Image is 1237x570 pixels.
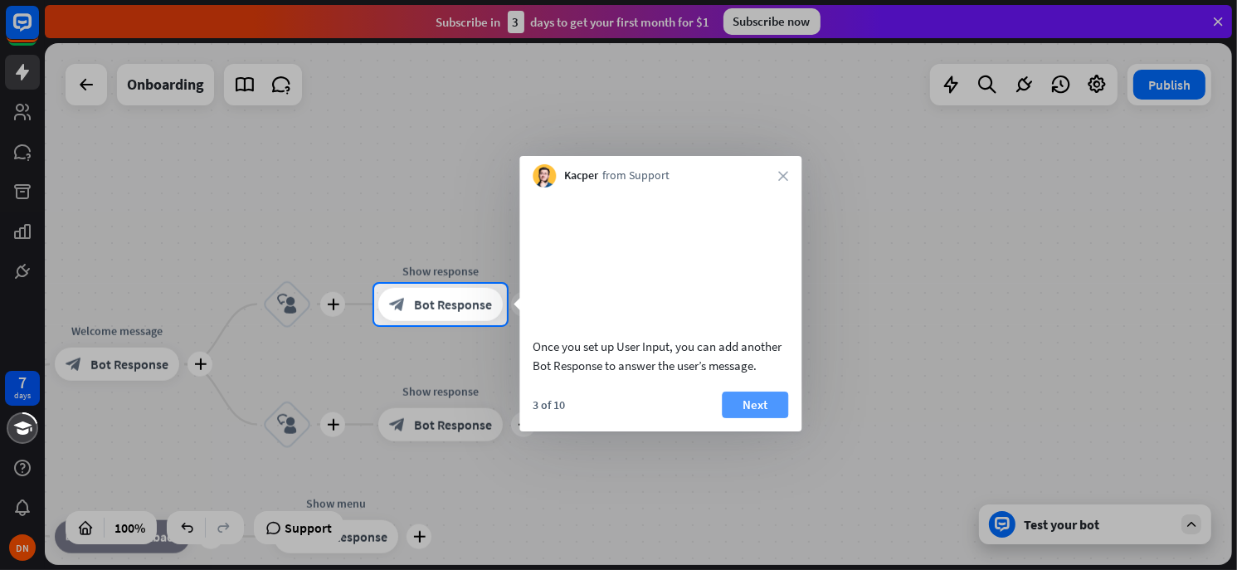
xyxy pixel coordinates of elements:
[533,337,788,375] div: Once you set up User Input, you can add another Bot Response to answer the user’s message.
[414,296,492,313] span: Bot Response
[564,168,598,184] span: Kacper
[389,296,406,313] i: block_bot_response
[722,392,788,418] button: Next
[13,7,63,56] button: Open LiveChat chat widget
[778,171,788,181] i: close
[602,168,670,184] span: from Support
[533,397,565,412] div: 3 of 10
